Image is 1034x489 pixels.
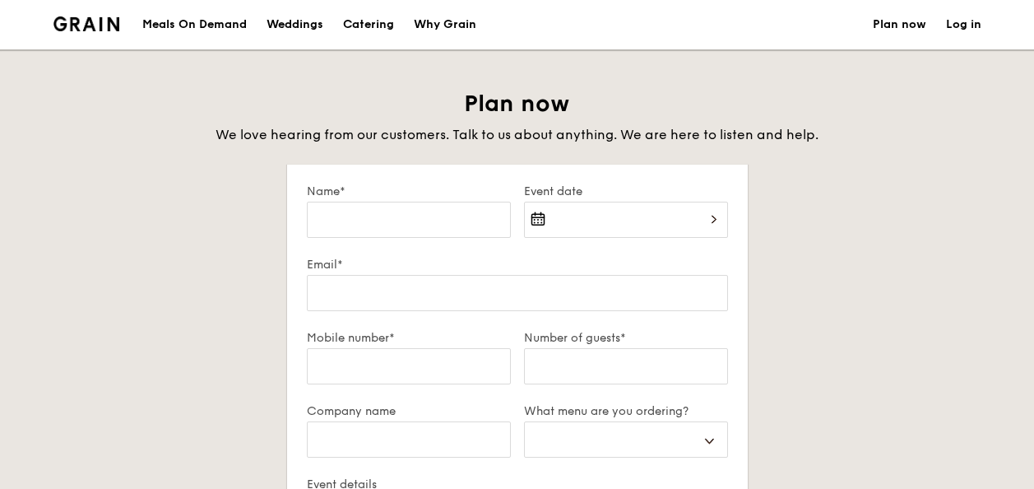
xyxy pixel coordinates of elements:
span: We love hearing from our customers. Talk to us about anything. We are here to listen and help. [216,127,818,142]
label: Number of guests* [524,331,728,345]
span: Plan now [464,90,570,118]
a: Logotype [53,16,120,31]
label: Name* [307,184,511,198]
label: Mobile number* [307,331,511,345]
label: What menu are you ordering? [524,404,728,418]
label: Email* [307,258,728,272]
img: Grain [53,16,120,31]
label: Company name [307,404,511,418]
label: Event date [524,184,728,198]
